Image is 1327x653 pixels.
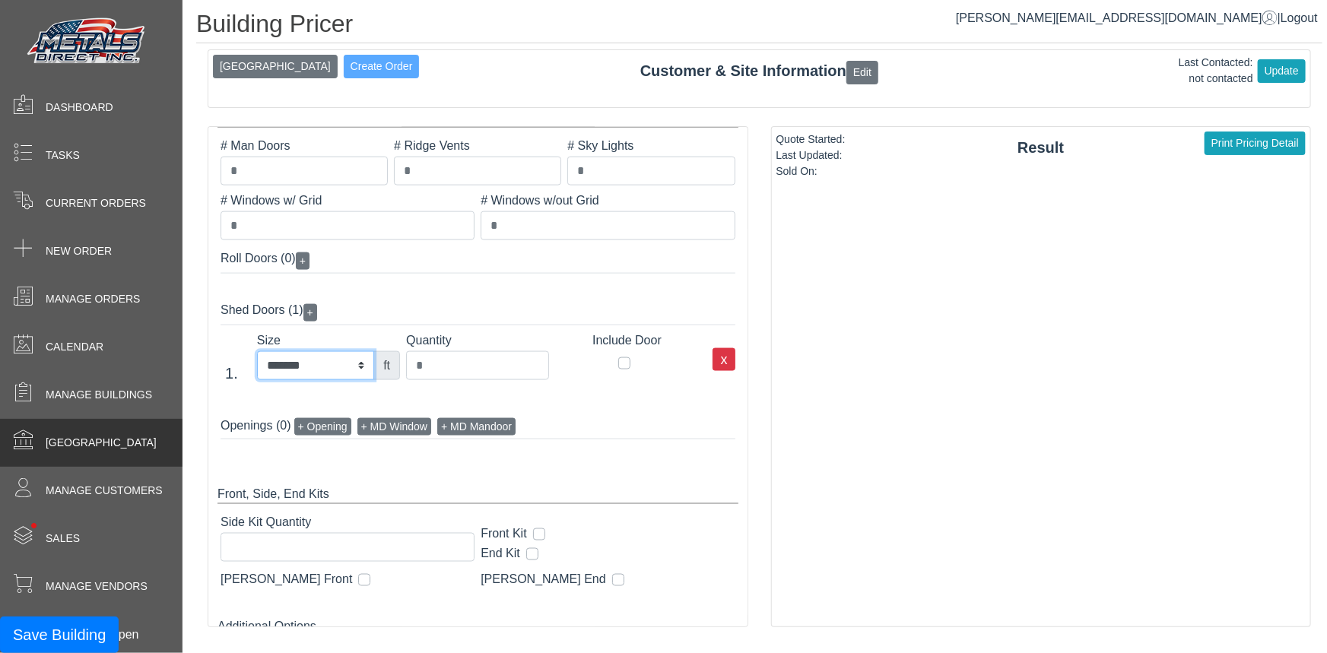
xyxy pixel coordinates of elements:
[373,351,400,380] div: ft
[1258,59,1306,83] button: Update
[221,137,388,155] label: # Man Doors
[294,418,351,436] button: + Opening
[956,11,1278,24] a: [PERSON_NAME][EMAIL_ADDRESS][DOMAIN_NAME]
[221,571,352,589] label: [PERSON_NAME] Front
[344,55,420,78] button: Create Order
[296,252,310,270] button: +
[555,331,698,350] label: Include Door
[567,137,735,155] label: # Sky Lights
[481,571,606,589] label: [PERSON_NAME] End
[213,55,338,78] button: [GEOGRAPHIC_DATA]
[46,387,152,403] span: Manage Buildings
[221,415,735,439] div: Openings (0)
[776,132,846,147] div: Quote Started:
[956,9,1318,27] div: |
[46,147,80,163] span: Tasks
[46,339,103,355] span: Calendar
[481,525,526,544] label: Front Kit
[208,59,1310,84] div: Customer & Site Information
[394,137,561,155] label: # Ridge Vents
[1281,11,1318,24] span: Logout
[406,331,549,350] label: Quantity
[217,618,738,637] div: Additional Options
[221,246,735,274] div: Roll Doors (0)
[437,418,516,436] button: + MD Mandoor
[776,163,846,179] div: Sold On:
[46,243,112,259] span: New Order
[357,418,432,436] button: + MD Window
[46,100,113,116] span: Dashboard
[481,192,735,210] label: # Windows w/out Grid
[776,147,846,163] div: Last Updated:
[481,545,520,563] label: End Kit
[196,9,1322,43] h1: Building Pricer
[46,435,157,451] span: [GEOGRAPHIC_DATA]
[1179,55,1253,87] div: Last Contacted: not contacted
[14,501,53,550] span: •
[221,513,468,531] label: Side Kit Quantity
[46,195,146,211] span: Current Orders
[46,483,163,499] span: Manage Customers
[221,192,475,210] label: # Windows w/ Grid
[1205,132,1306,155] button: Print Pricing Detail
[303,304,317,322] button: +
[46,579,148,594] span: Manage Vendors
[221,298,735,325] div: Shed Doors (1)
[46,531,80,547] span: Sales
[23,14,152,70] img: Metals Direct Inc Logo
[46,291,140,307] span: Manage Orders
[212,362,251,385] div: 1.
[713,348,735,371] button: x
[257,331,400,350] label: Size
[217,485,738,504] div: Front, Side, End Kits
[846,61,878,84] button: Edit
[772,136,1311,159] div: Result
